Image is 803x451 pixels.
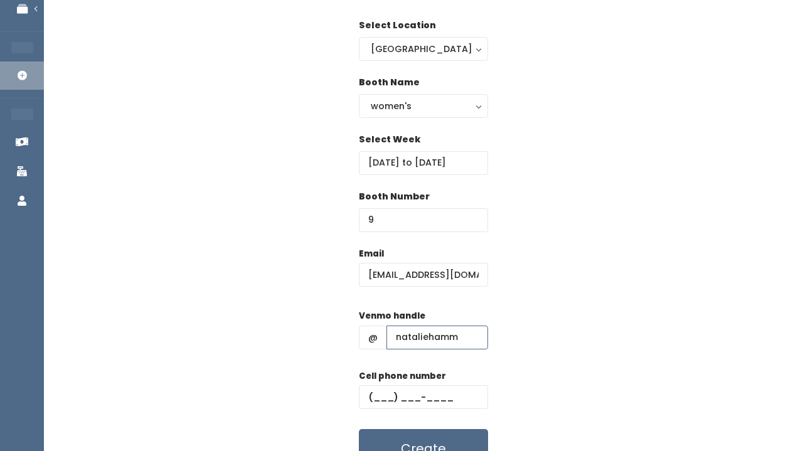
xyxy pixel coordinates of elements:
[359,370,446,383] label: Cell phone number
[359,310,425,322] label: Venmo handle
[359,151,488,175] input: Select week
[359,263,488,287] input: @ .
[359,385,488,409] input: (___) ___-____
[359,133,420,146] label: Select Week
[359,326,387,349] span: @
[371,99,476,113] div: women's
[359,37,488,61] button: [GEOGRAPHIC_DATA]
[359,208,488,232] input: Booth Number
[359,248,384,260] label: Email
[359,190,430,203] label: Booth Number
[359,94,488,118] button: women's
[359,76,420,89] label: Booth Name
[359,19,436,32] label: Select Location
[371,42,476,56] div: [GEOGRAPHIC_DATA]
